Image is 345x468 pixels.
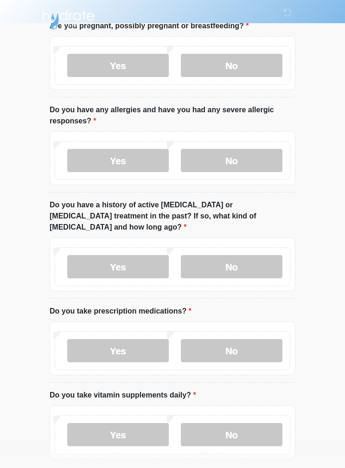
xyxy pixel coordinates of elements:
[50,390,196,401] label: Do you take vitamin supplements daily?
[181,423,282,446] label: No
[50,104,295,127] label: Do you have any allergies and have you had any severe allergic responses?
[50,199,295,233] label: Do you have a history of active [MEDICAL_DATA] or [MEDICAL_DATA] treatment in the past? If so, wh...
[67,339,169,362] label: Yes
[40,7,96,30] img: Hydrate IV Bar - Flagstaff Logo
[181,339,282,362] label: No
[67,54,169,77] label: Yes
[181,255,282,278] label: No
[67,255,169,278] label: Yes
[181,149,282,172] label: No
[67,423,169,446] label: Yes
[50,306,192,317] label: Do you take prescription medications?
[181,54,282,77] label: No
[67,149,169,172] label: Yes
